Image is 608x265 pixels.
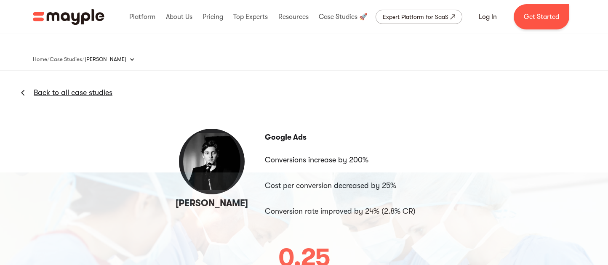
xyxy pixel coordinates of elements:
[82,55,85,64] div: /
[265,150,444,170] li: Conversions increase by 200%
[34,87,112,98] a: Back to all case studies
[47,55,50,64] div: /
[85,55,126,64] div: [PERSON_NAME]
[127,3,157,30] div: Platform
[469,7,507,27] a: Log In
[164,3,195,30] div: About Us
[231,3,270,30] div: Top Experts
[383,12,448,22] div: Expert Platform for SaaS
[514,4,569,29] a: Get Started
[33,54,47,64] a: Home
[50,54,82,64] a: Case Studies
[276,3,311,30] div: Resources
[33,9,104,25] img: Mayple logo
[33,9,104,25] a: home
[376,10,462,24] a: Expert Platform for SaaS
[200,3,225,30] div: Pricing
[178,128,245,195] img: George Courey
[265,133,307,141] strong: Google Ads
[85,51,143,68] div: [PERSON_NAME]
